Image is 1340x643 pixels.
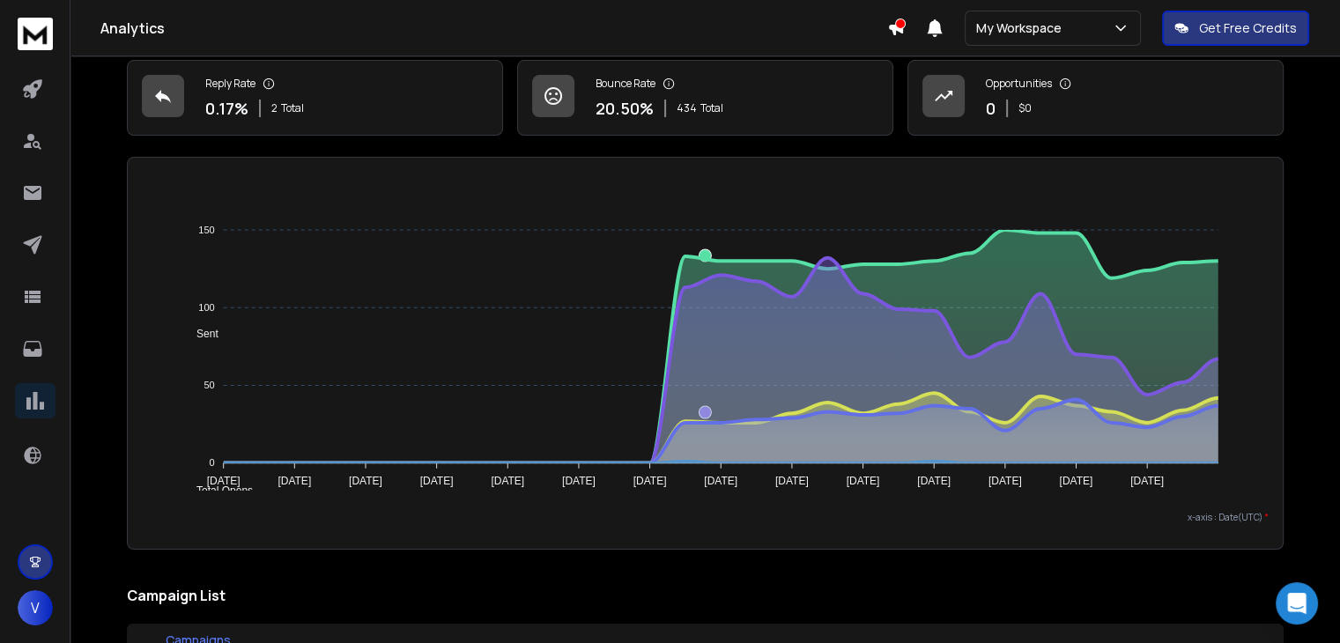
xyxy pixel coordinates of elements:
[1162,11,1309,46] button: Get Free Credits
[127,60,503,136] a: Reply Rate0.17%2Total
[491,475,524,487] tspan: [DATE]
[198,302,214,313] tspan: 100
[917,475,951,487] tspan: [DATE]
[205,96,248,121] p: 0.17 %
[976,19,1069,37] p: My Workspace
[18,18,53,50] img: logo
[1276,582,1318,625] div: Open Intercom Messenger
[18,590,53,625] button: V
[204,380,215,390] tspan: 50
[1199,19,1297,37] p: Get Free Credits
[205,77,255,91] p: Reply Rate
[775,475,809,487] tspan: [DATE]
[183,328,218,340] span: Sent
[127,585,1284,606] h2: Campaign List
[207,475,241,487] tspan: [DATE]
[677,101,697,115] span: 434
[142,511,1269,524] p: x-axis : Date(UTC)
[988,475,1022,487] tspan: [DATE]
[281,101,304,115] span: Total
[986,77,1052,91] p: Opportunities
[704,475,737,487] tspan: [DATE]
[700,101,723,115] span: Total
[271,101,278,115] span: 2
[1018,101,1032,115] p: $ 0
[100,18,887,39] h1: Analytics
[847,475,880,487] tspan: [DATE]
[1060,475,1093,487] tspan: [DATE]
[198,225,214,235] tspan: 150
[278,475,312,487] tspan: [DATE]
[349,475,382,487] tspan: [DATE]
[907,60,1284,136] a: Opportunities0$0
[633,475,667,487] tspan: [DATE]
[420,475,454,487] tspan: [DATE]
[210,457,215,468] tspan: 0
[596,96,654,121] p: 20.50 %
[1130,475,1164,487] tspan: [DATE]
[183,484,253,497] span: Total Opens
[596,77,655,91] p: Bounce Rate
[517,60,893,136] a: Bounce Rate20.50%434Total
[562,475,596,487] tspan: [DATE]
[986,96,996,121] p: 0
